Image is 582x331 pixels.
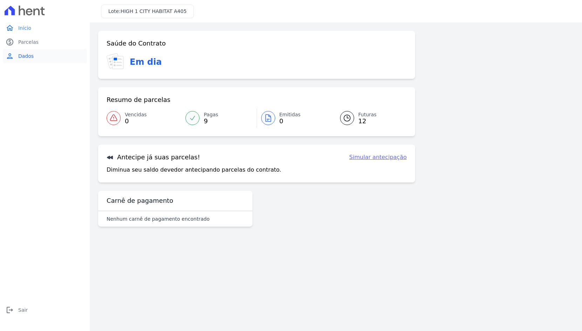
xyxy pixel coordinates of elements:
h3: Saúde do Contrato [107,39,166,48]
h3: Carnê de pagamento [107,196,173,205]
span: Sair [18,306,28,313]
a: personDados [3,49,87,63]
p: Nenhum carnê de pagamento encontrado [107,215,210,222]
i: home [6,24,14,32]
p: Diminua seu saldo devedor antecipando parcelas do contrato. [107,166,281,174]
span: 0 [279,118,301,124]
span: 9 [204,118,218,124]
a: homeInício [3,21,87,35]
i: logout [6,306,14,314]
h3: Em dia [130,56,162,68]
span: 0 [125,118,147,124]
span: Dados [18,53,34,60]
span: Parcelas [18,39,39,46]
a: Simular antecipação [349,153,407,161]
a: logoutSair [3,303,87,317]
a: paidParcelas [3,35,87,49]
a: Vencidas 0 [107,108,181,128]
i: person [6,52,14,60]
span: Pagas [204,111,218,118]
a: Pagas 9 [181,108,256,128]
h3: Lote: [108,8,187,15]
span: HIGH 1 CITY HABITAT A405 [121,8,187,14]
span: Emitidas [279,111,301,118]
i: paid [6,38,14,46]
a: Futuras 12 [332,108,407,128]
span: Início [18,25,31,32]
a: Emitidas 0 [257,108,332,128]
span: Vencidas [125,111,147,118]
h3: Resumo de parcelas [107,96,170,104]
span: Futuras [358,111,377,118]
h3: Antecipe já suas parcelas! [107,153,200,161]
span: 12 [358,118,377,124]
